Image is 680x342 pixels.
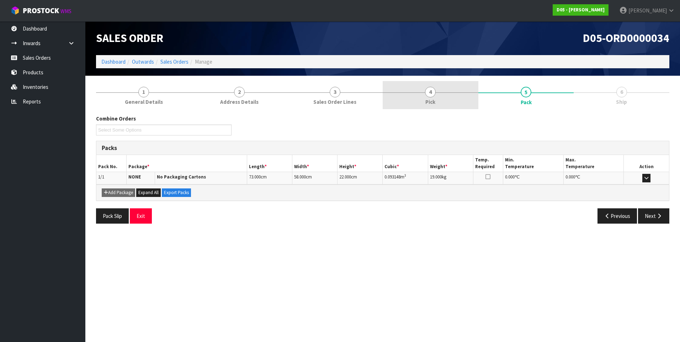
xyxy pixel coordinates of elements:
[404,173,406,178] sup: 3
[292,155,338,172] th: Width
[98,174,104,180] span: 1/1
[101,58,126,65] a: Dashboard
[162,188,191,197] button: Export Packs
[505,174,515,180] span: 0.000
[563,172,623,185] td: ℃
[96,155,127,172] th: Pack No.
[616,87,627,97] span: 6
[338,172,383,185] td: cm
[102,145,664,151] h3: Packs
[130,208,152,224] button: Exit
[136,188,161,197] button: Expand All
[292,172,338,185] td: cm
[247,172,292,185] td: cm
[624,155,669,172] th: Action
[383,172,428,185] td: m
[160,58,188,65] a: Sales Orders
[563,155,623,172] th: Max. Temperature
[338,155,383,172] th: Height
[234,87,245,97] span: 2
[60,8,71,15] small: WMS
[428,155,473,172] th: Weight
[138,189,159,196] span: Expand All
[195,58,212,65] span: Manage
[294,174,306,180] span: 58.000
[132,58,154,65] a: Outwards
[583,31,669,45] span: D05-ORD0000034
[96,115,136,122] label: Combine Orders
[157,174,206,180] strong: No Packaging Cartons
[220,98,259,106] span: Address Details
[638,208,669,224] button: Next
[11,6,20,15] img: cube-alt.png
[330,87,340,97] span: 3
[128,174,141,180] strong: NONE
[425,87,436,97] span: 4
[313,98,356,106] span: Sales Order Lines
[23,6,59,15] span: ProStock
[249,174,261,180] span: 73.000
[384,174,400,180] span: 0.093148
[96,109,669,229] span: Pack
[473,155,503,172] th: Temp. Required
[557,7,605,13] strong: D05 - [PERSON_NAME]
[616,98,627,106] span: Ship
[138,87,149,97] span: 1
[521,98,532,106] span: Pack
[339,174,351,180] span: 22.000
[127,155,247,172] th: Package
[503,155,563,172] th: Min. Temperature
[125,98,163,106] span: General Details
[628,7,667,14] span: [PERSON_NAME]
[96,208,129,224] button: Pack Slip
[503,172,563,185] td: ℃
[428,172,473,185] td: kg
[383,155,428,172] th: Cubic
[565,174,575,180] span: 0.000
[430,174,442,180] span: 19.000
[247,155,292,172] th: Length
[102,188,135,197] button: Add Package
[597,208,637,224] button: Previous
[425,98,435,106] span: Pick
[521,87,531,97] span: 5
[96,31,163,45] span: Sales Order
